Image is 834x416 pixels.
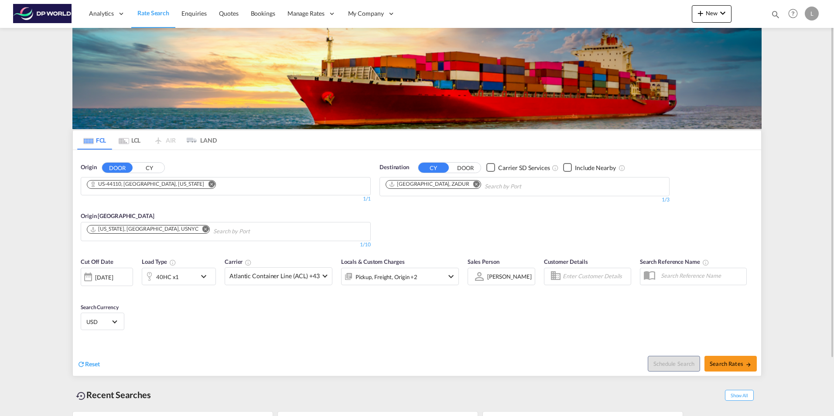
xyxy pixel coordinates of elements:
md-icon: icon-chevron-down [446,271,456,282]
div: Include Nearby [575,164,616,172]
div: Press delete to remove this chip. [90,181,206,188]
div: Press delete to remove this chip. [90,225,200,233]
md-checkbox: Checkbox No Ink [563,163,616,172]
md-icon: icon-plus 400-fg [695,8,706,18]
md-checkbox: Checkbox No Ink [486,163,550,172]
input: Enter Customer Details [563,270,628,283]
div: [DATE] [95,273,113,281]
div: Help [786,6,805,22]
span: Enquiries [181,10,207,17]
div: Recent Searches [72,385,154,405]
md-icon: Unchecked: Search for CY (Container Yard) services for all selected carriers.Checked : Search for... [552,164,559,171]
button: Remove [468,181,481,189]
span: Show All [725,390,754,401]
span: Cut Off Date [81,258,113,265]
span: My Company [348,9,384,18]
md-icon: icon-information-outline [169,259,176,266]
span: Reset [85,360,100,368]
span: Origin [GEOGRAPHIC_DATA] [81,212,154,219]
span: Destination [379,163,409,172]
md-icon: Unchecked: Ignores neighbouring ports when fetching rates.Checked : Includes neighbouring ports w... [619,164,625,171]
md-tab-item: FCL [77,130,112,150]
span: Manage Rates [287,9,325,18]
div: [PERSON_NAME] [487,273,532,280]
md-chips-wrap: Chips container. Use arrow keys to select chips. [85,177,223,193]
div: Carrier SD Services [498,164,550,172]
md-icon: icon-backup-restore [76,391,86,401]
md-icon: icon-refresh [77,360,85,368]
md-select: Select Currency: $ USDUnited States Dollar [85,315,120,328]
div: New York, NY, USNYC [90,225,198,233]
input: Search Reference Name [656,269,746,282]
span: Customer Details [544,258,588,265]
span: Sales Person [468,258,499,265]
md-chips-wrap: Chips container. Use arrow keys to select chips. [384,177,571,194]
md-icon: The selected Trucker/Carrierwill be displayed in the rate results If the rates are from another f... [245,259,252,266]
div: Press delete to remove this chip. [389,181,471,188]
button: CY [418,163,449,173]
div: icon-refreshReset [77,360,100,369]
div: Pickup Freight Origin Destination Factory Stuffing [355,271,417,283]
div: Pickup Freight Origin Destination Factory Stuffingicon-chevron-down [341,268,459,285]
span: Carrier [225,258,252,265]
div: icon-magnify [771,10,780,23]
span: Rate Search [137,9,169,17]
span: New [695,10,728,17]
md-tab-item: LAND [182,130,217,150]
md-icon: icon-magnify [771,10,780,19]
span: Search Rates [710,360,752,367]
span: Analytics [89,9,114,18]
button: DOOR [102,163,133,173]
button: CY [134,163,164,173]
md-tab-item: LCL [112,130,147,150]
button: Remove [202,181,215,189]
span: Origin [81,163,96,172]
div: 1/1 [81,195,371,203]
span: Help [786,6,800,21]
button: DOOR [450,163,481,173]
input: Chips input. [485,180,567,194]
img: LCL+%26+FCL+BACKGROUND.png [72,28,762,129]
md-icon: icon-arrow-right [745,361,752,368]
md-icon: icon-chevron-down [718,8,728,18]
span: Locals & Custom Charges [341,258,405,265]
span: Search Currency [81,304,119,310]
div: 40HC x1 [156,271,179,283]
input: Search by Port [213,225,296,239]
button: Remove [196,225,209,234]
div: 40HC x1icon-chevron-down [142,268,216,285]
div: L [805,7,819,20]
button: icon-plus 400-fgNewicon-chevron-down [692,5,731,23]
md-icon: Your search will be saved by the below given name [702,259,709,266]
button: Search Ratesicon-arrow-right [704,356,757,372]
span: Quotes [219,10,238,17]
md-chips-wrap: Chips container. Use arrow keys to select chips. [85,222,300,239]
div: Durban, ZADUR [389,181,469,188]
span: Load Type [142,258,176,265]
span: Bookings [251,10,275,17]
span: USD [86,318,111,326]
div: US-44110, Cleveland, Ohio [90,181,204,188]
span: Search Reference Name [640,258,709,265]
img: c08ca190194411f088ed0f3ba295208c.png [13,4,72,24]
md-pagination-wrapper: Use the left and right arrow keys to navigate between tabs [77,130,217,150]
md-select: Sales Person: Lina Medina [486,270,533,283]
div: [DATE] [81,268,133,286]
button: Note: By default Schedule search will only considerorigin ports, destination ports and cut off da... [648,356,700,372]
div: 1/10 [360,241,371,249]
md-icon: icon-chevron-down [198,271,213,282]
div: OriginDOOR CY Chips container. Use arrow keys to select chips.1/1Origin [GEOGRAPHIC_DATA] Chips c... [73,150,761,376]
div: 1/3 [379,196,670,204]
md-datepicker: Select [81,285,87,297]
span: Atlantic Container Line (ACL) +43 [229,272,320,280]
